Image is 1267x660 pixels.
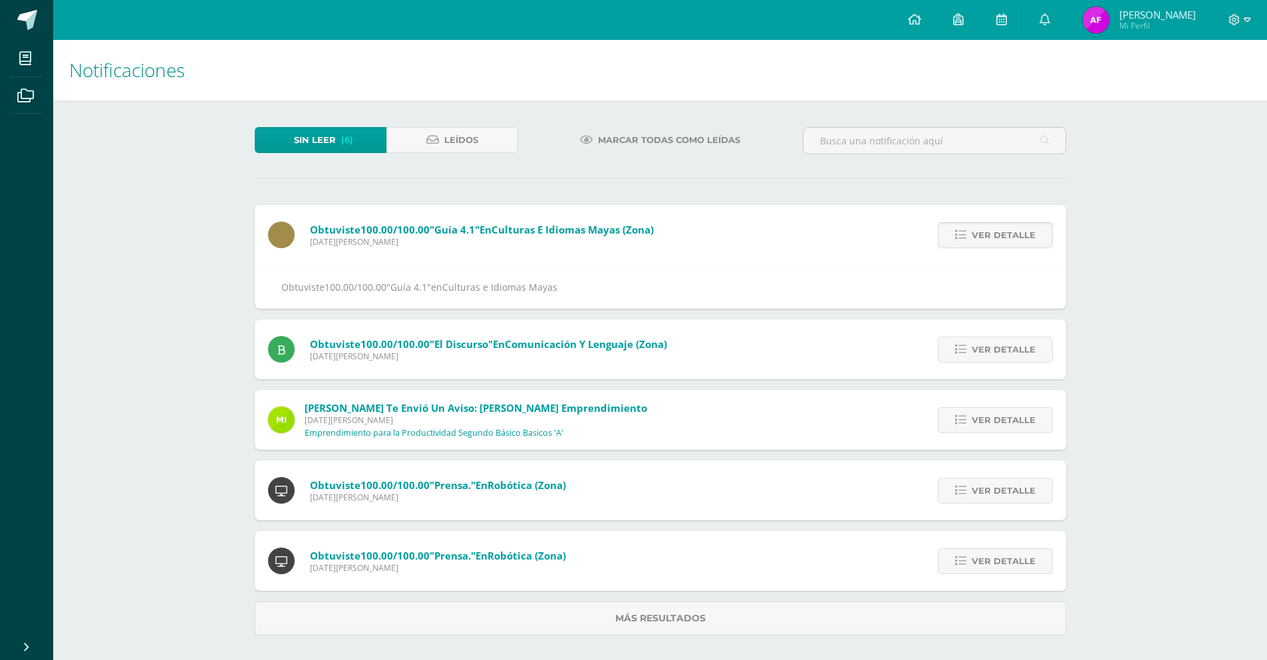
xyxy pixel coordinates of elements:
span: Comunicación y Lenguaje (Zona) [505,337,667,351]
span: 100.00/100.00 [325,281,386,293]
span: Culturas e Idiomas Mayas (Zona) [492,223,654,236]
span: Obtuviste en [310,478,566,492]
span: 100.00/100.00 [360,223,430,236]
span: 100.00/100.00 [360,478,430,492]
span: Culturas e Idiomas Mayas [442,281,557,293]
a: Marcar todas como leídas [563,127,757,153]
span: Obtuviste en [310,337,667,351]
span: [DATE][PERSON_NAME] [310,492,566,503]
span: 100.00/100.00 [360,549,430,562]
span: "Prensa." [430,478,476,492]
span: Mi Perfil [1119,20,1196,31]
a: Más resultados [255,601,1066,635]
a: Sin leer(6) [255,127,386,153]
span: "Guía 4.1" [386,281,431,293]
span: Obtuviste en [310,223,654,236]
span: Ver detalle [972,223,1036,247]
span: Robótica (Zona) [488,549,566,562]
span: [DATE][PERSON_NAME] [310,562,566,574]
span: [PERSON_NAME] te envió un aviso: [PERSON_NAME] emprendimiento [305,401,647,414]
div: Obtuviste en [281,279,1040,295]
span: Notificaciones [69,57,185,82]
span: Marcar todas como leídas [598,128,740,152]
span: Leídos [444,128,478,152]
span: Robótica (Zona) [488,478,566,492]
span: [DATE][PERSON_NAME] [305,414,647,426]
span: "Prensa." [430,549,476,562]
input: Busca una notificación aquí [803,128,1065,154]
img: 1a07ec3e41e95aaca7e8acddd88a93be.png [1083,7,1109,33]
a: Leídos [386,127,518,153]
img: 8f4af3fe6ec010f2c87a2f17fab5bf8c.png [268,407,295,433]
p: Emprendimiento para la Productividad Segundo Básico Basicos 'A' [305,428,563,438]
span: Ver detalle [972,408,1036,432]
span: [DATE][PERSON_NAME] [310,236,654,247]
span: 100.00/100.00 [360,337,430,351]
span: "Guía 4.1" [430,223,480,236]
span: (6) [341,128,353,152]
span: Sin leer [294,128,336,152]
span: Ver detalle [972,337,1036,362]
span: "El discurso" [430,337,493,351]
span: [DATE][PERSON_NAME] [310,351,667,362]
span: Obtuviste en [310,549,566,562]
span: Ver detalle [972,549,1036,574]
span: [PERSON_NAME] [1119,8,1196,21]
span: Ver detalle [972,478,1036,503]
